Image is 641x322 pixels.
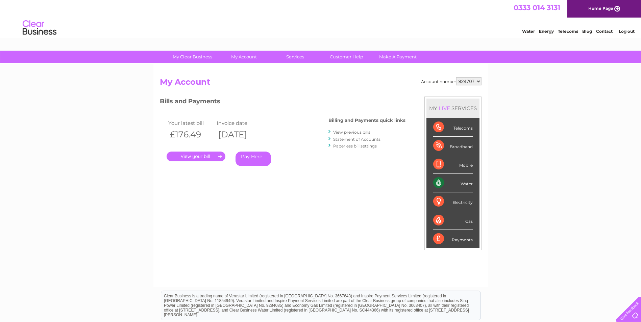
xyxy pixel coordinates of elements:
[433,211,473,230] div: Gas
[333,143,377,149] a: Paperless bill settings
[167,128,215,141] th: £176.49
[165,51,220,63] a: My Clear Business
[558,29,578,34] a: Telecoms
[160,97,405,108] h3: Bills and Payments
[328,118,405,123] h4: Billing and Payments quick links
[161,4,480,33] div: Clear Business is a trading name of Verastar Limited (registered in [GEOGRAPHIC_DATA] No. 3667643...
[370,51,426,63] a: Make A Payment
[215,118,264,128] td: Invoice date
[433,118,473,137] div: Telecoms
[582,29,592,34] a: Blog
[539,29,554,34] a: Energy
[522,29,535,34] a: Water
[22,18,57,38] img: logo.png
[333,130,370,135] a: View previous bills
[433,155,473,174] div: Mobile
[426,99,479,118] div: MY SERVICES
[421,77,482,85] div: Account number
[167,118,215,128] td: Your latest bill
[619,29,635,34] a: Log out
[433,230,473,248] div: Payments
[319,51,374,63] a: Customer Help
[514,3,560,12] a: 0333 014 3131
[215,128,264,141] th: [DATE]
[236,152,271,166] a: Pay Here
[333,137,380,142] a: Statement of Accounts
[596,29,613,34] a: Contact
[433,192,473,211] div: Electricity
[437,105,451,111] div: LIVE
[433,174,473,192] div: Water
[267,51,323,63] a: Services
[167,152,225,161] a: .
[216,51,272,63] a: My Account
[160,77,482,90] h2: My Account
[433,137,473,155] div: Broadband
